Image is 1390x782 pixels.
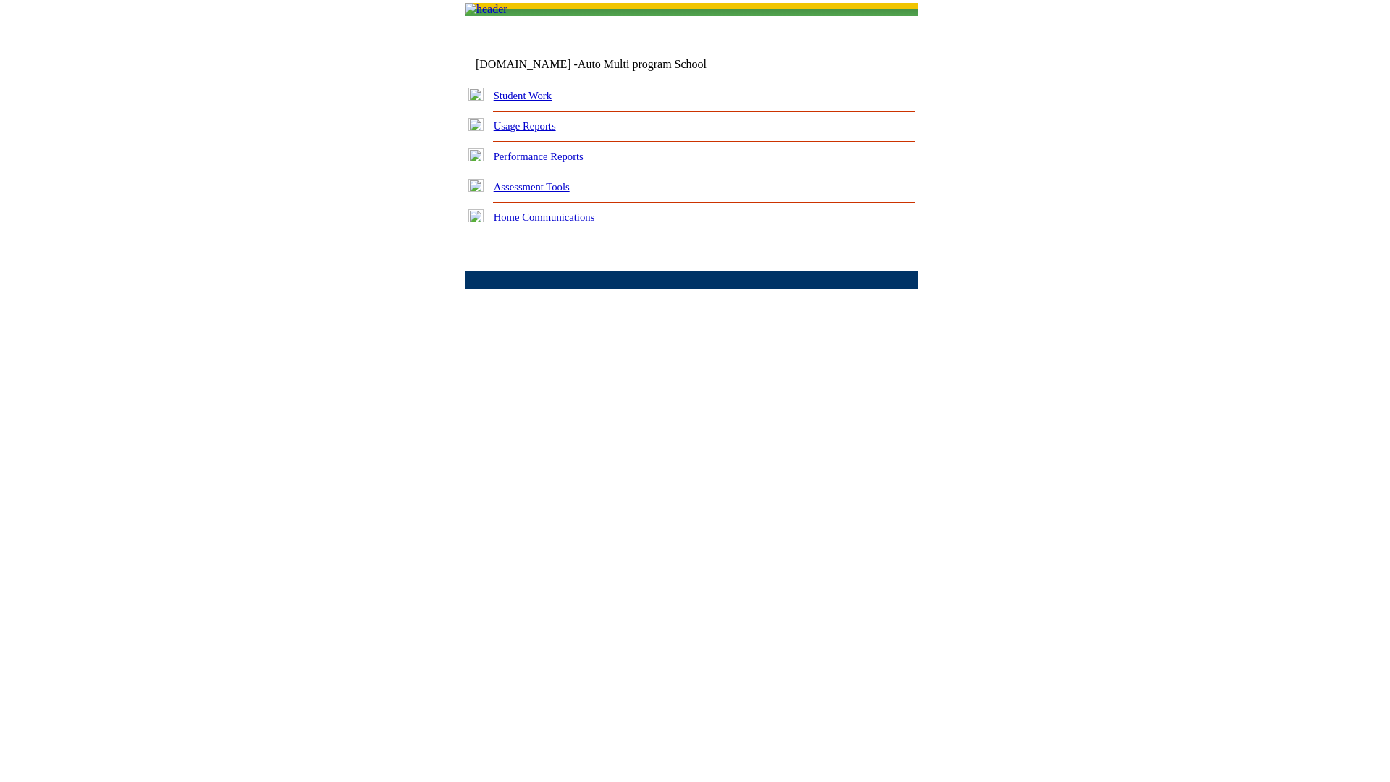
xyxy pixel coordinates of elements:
[494,211,595,223] a: Home Communications
[468,148,484,161] img: plus.gif
[468,88,484,101] img: plus.gif
[468,179,484,192] img: plus.gif
[494,151,584,162] a: Performance Reports
[494,90,552,101] a: Student Work
[468,209,484,222] img: plus.gif
[468,118,484,131] img: plus.gif
[465,3,507,16] img: header
[476,58,742,71] td: [DOMAIN_NAME] -
[494,120,556,132] a: Usage Reports
[494,181,570,193] a: Assessment Tools
[578,58,707,70] nobr: Auto Multi program School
